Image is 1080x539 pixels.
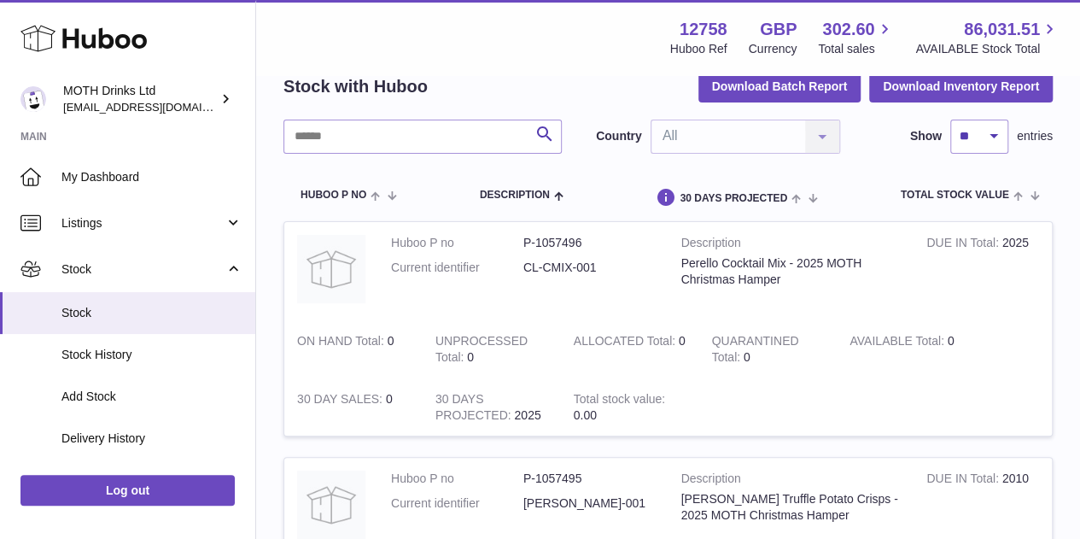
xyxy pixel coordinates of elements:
[61,347,242,363] span: Stock History
[849,334,947,352] strong: AVAILABLE Total
[915,18,1060,57] a: 86,031.51 AVAILABLE Stock Total
[61,169,242,185] span: My Dashboard
[822,18,874,41] span: 302.60
[926,236,1001,254] strong: DUE IN Total
[760,18,797,41] strong: GBP
[61,389,242,405] span: Add Stock
[869,71,1053,102] button: Download Inventory Report
[681,255,902,288] div: Perello Cocktail Mix - 2025 MOTH Christmas Hamper
[297,471,365,539] img: product image
[926,472,1001,489] strong: DUE IN Total
[523,471,656,487] dd: P-1057495
[423,320,561,378] td: 0
[284,320,423,378] td: 0
[523,495,656,512] dd: [PERSON_NAME]-001
[435,392,515,426] strong: 30 DAYS PROJECTED
[711,334,798,368] strong: QUARANTINED Total
[297,235,365,303] img: product image
[749,41,797,57] div: Currency
[964,18,1040,41] span: 86,031.51
[681,471,902,491] strong: Description
[297,334,388,352] strong: ON HAND Total
[63,83,217,115] div: MOTH Drinks Ltd
[284,378,423,436] td: 0
[61,261,225,278] span: Stock
[63,100,251,114] span: [EMAIL_ADDRESS][DOMAIN_NAME]
[574,334,679,352] strong: ALLOCATED Total
[818,41,894,57] span: Total sales
[523,235,656,251] dd: P-1057496
[391,471,523,487] dt: Huboo P no
[681,235,902,255] strong: Description
[480,190,550,201] span: Description
[297,392,386,410] strong: 30 DAY SALES
[391,495,523,512] dt: Current identifier
[301,190,366,201] span: Huboo P no
[423,378,561,436] td: 2025
[1017,128,1053,144] span: entries
[670,41,727,57] div: Huboo Ref
[681,491,902,524] div: [PERSON_NAME] Truffle Potato Crisps - 2025 MOTH Christmas Hamper
[61,305,242,321] span: Stock
[914,222,1052,320] td: 2025
[20,475,235,506] a: Log out
[680,193,787,204] span: 30 DAYS PROJECTED
[61,215,225,231] span: Listings
[698,71,861,102] button: Download Batch Report
[574,408,597,422] span: 0.00
[283,75,428,98] h2: Stock with Huboo
[574,392,665,410] strong: Total stock value
[744,350,750,364] span: 0
[61,431,242,447] span: Delivery History
[523,260,656,276] dd: CL-CMIX-001
[680,18,727,41] strong: 12758
[915,41,1060,57] span: AVAILABLE Stock Total
[910,128,942,144] label: Show
[391,260,523,276] dt: Current identifier
[901,190,1009,201] span: Total stock value
[435,334,528,368] strong: UNPROCESSED Total
[837,320,975,378] td: 0
[561,320,699,378] td: 0
[391,235,523,251] dt: Huboo P no
[596,128,642,144] label: Country
[818,18,894,57] a: 302.60 Total sales
[20,86,46,112] img: orders@mothdrinks.com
